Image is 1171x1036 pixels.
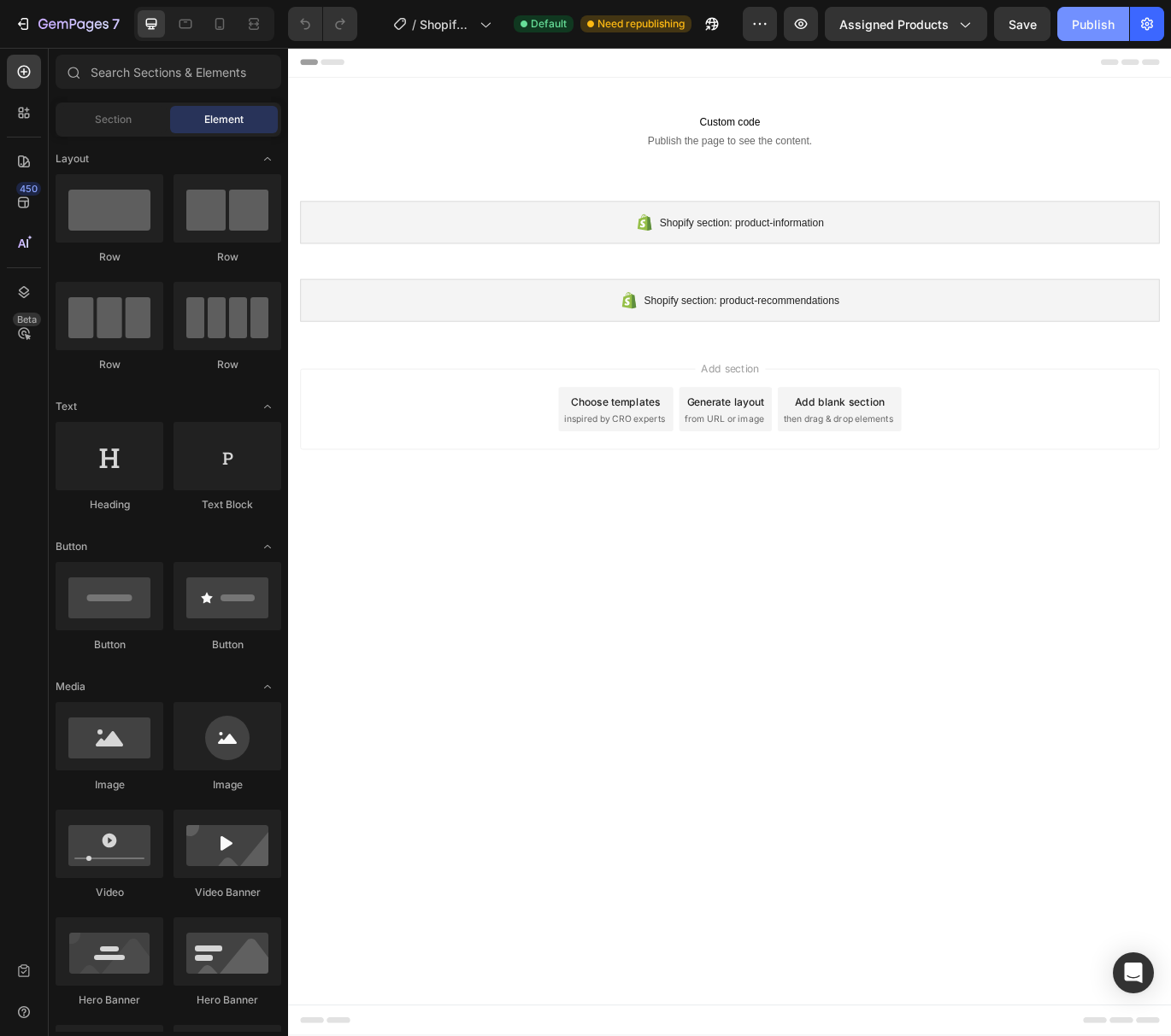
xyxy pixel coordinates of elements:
[588,402,692,420] div: Add blank section
[112,14,120,34] p: 7
[531,16,567,32] span: Default
[1057,7,1129,41] button: Publish
[56,777,163,793] div: Image
[56,249,163,265] div: Row
[575,424,703,439] span: then drag & drop elements
[56,399,77,414] span: Text
[254,145,281,173] span: Toggle open
[597,16,685,32] span: Need republishing
[463,402,553,420] div: Generate layout
[174,777,281,793] div: Image
[95,112,132,127] span: Section
[56,539,87,554] span: Button
[825,7,987,41] button: Assigned Products
[839,15,949,33] span: Assigned Products
[473,364,554,382] span: Add section
[16,182,41,196] div: 450
[288,7,357,41] div: Undo/Redo
[13,313,41,326] div: Beta
[254,533,281,560] span: Toggle open
[56,637,163,653] div: Button
[254,673,281,700] span: Toggle open
[174,497,281,512] div: Text Block
[56,357,163,372] div: Row
[56,55,281,89] input: Search Sections & Elements
[431,193,621,214] span: Shopify section: product-information
[56,497,163,512] div: Heading
[1072,15,1115,33] div: Publish
[412,15,416,33] span: /
[56,151,89,167] span: Layout
[7,7,127,41] button: 7
[321,424,438,439] span: inspired by CRO experts
[420,15,473,33] span: Shopify Original Product Template
[174,637,281,653] div: Button
[1113,952,1154,993] div: Open Intercom Messenger
[994,7,1050,41] button: Save
[413,284,639,304] span: Shopify section: product-recommendations
[1009,17,1037,32] span: Save
[329,402,433,420] div: Choose templates
[204,112,244,127] span: Element
[461,424,552,439] span: from URL or image
[56,679,85,694] span: Media
[288,48,1171,1036] iframe: Design area
[174,357,281,372] div: Row
[56,885,163,900] div: Video
[56,992,163,1008] div: Hero Banner
[254,393,281,420] span: Toggle open
[174,885,281,900] div: Video Banner
[174,249,281,265] div: Row
[174,992,281,1008] div: Hero Banner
